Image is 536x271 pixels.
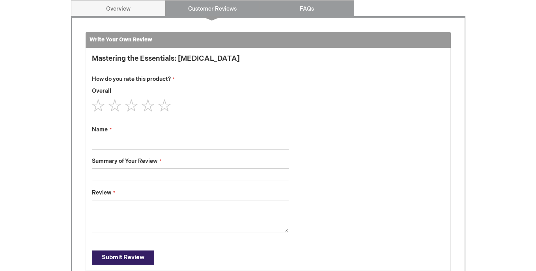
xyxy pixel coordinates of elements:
span: Name [92,126,108,133]
a: Overview [71,0,166,16]
strong: Mastering the Essentials: [MEDICAL_DATA] [92,54,289,63]
span: Overall [92,88,111,94]
span: How do you rate this product? [92,76,171,82]
button: Submit Review [92,250,154,265]
span: Review [92,189,111,196]
span: Submit Review [102,254,144,261]
a: FAQs [260,0,354,16]
span: Summary of Your Review [92,158,157,164]
strong: Write Your Own Review [90,36,152,43]
a: Customer Reviews [165,0,260,16]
